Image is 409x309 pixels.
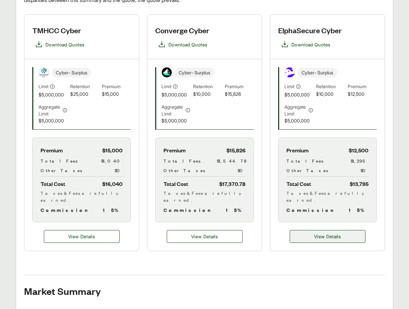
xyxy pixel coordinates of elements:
span: $13,795 [350,179,368,188]
span: Aggregate Limit [39,103,61,117]
span: $12,500 [349,146,368,155]
div: Taxes & Fees are fully earned. [286,190,368,203]
img: Tokio Marine [39,67,49,77]
span: View Details [68,233,95,240]
span: Premium [286,146,308,155]
span: Cyber - Surplus [298,68,337,77]
span: Other Taxes [41,167,82,174]
span: $1,544.78 [217,157,246,164]
span: Cyber - Surplus [52,68,91,77]
span: Limit [39,83,48,90]
span: Download Quotes [45,41,84,48]
button: Download Quotes [155,38,210,51]
span: Commission [163,206,214,214]
span: Premium [348,83,377,90]
span: Total Cost [163,179,188,188]
span: Total Fees [163,157,200,164]
a: TMHCC Cyber details [44,230,120,243]
div: Taxes & Fees are fully earned. [41,190,123,203]
span: Retention [316,83,345,90]
span: $1,295 [351,157,368,164]
span: $5,000,000 [284,117,313,124]
button: Download Quotes [32,38,87,51]
span: Retention [70,83,99,90]
img: Elpha Secure [285,67,295,77]
div: Taxes & Fees are fully earned. [163,190,246,203]
span: Aggregate Limit [161,103,184,117]
span: $1,040 [101,157,123,164]
span: View Details [191,233,218,240]
span: Download Quotes [291,41,330,48]
span: Other Taxes [163,167,205,174]
span: $15,000 [102,90,131,98]
span: $15,000 [102,146,123,155]
span: Total Cost [286,179,311,188]
span: View Details [314,233,341,240]
span: 15 % [349,206,368,214]
span: $0 [115,167,123,174]
span: Total Cost [41,179,65,188]
span: 15 % [103,206,123,214]
span: Premium [41,146,63,155]
span: Other Taxes [286,167,328,174]
h3: Converge Cyber [155,25,209,35]
h3: ElphaSecure Cyber [278,25,342,35]
span: $5,000,000 [161,117,190,124]
h2: Market Summary [24,286,385,296]
span: Total Fees [286,157,323,164]
span: $10,000 [193,90,222,98]
span: $5,000,000 [39,91,68,98]
span: 15 % [226,206,246,214]
button: View Details [44,230,120,243]
span: $17,370.78 [219,179,246,188]
span: $16,040 [102,179,123,188]
button: Download Quotes [278,38,333,51]
span: $5,000,000 [284,91,313,98]
span: $5,000,000 [161,91,190,98]
h3: TMHCC Cyber [32,25,81,35]
span: Total Fees [41,157,77,164]
span: Limit [284,83,294,90]
span: Cyber - Surplus [175,68,214,77]
span: Premium [225,83,254,90]
span: $0 [238,167,246,174]
span: $5,000,000 [39,117,68,124]
a: ElphaSecure Cyber details [290,230,365,243]
span: Aggregate Limit [284,103,307,117]
button: View Details [290,230,365,243]
a: Converge Cyber details [167,230,243,243]
span: $15,826 [225,90,254,98]
span: $12,500 [348,90,377,98]
img: Converge [162,67,172,77]
span: Commission [286,206,336,214]
span: $0 [361,167,368,174]
span: $25,000 [70,90,99,98]
span: Download Quotes [168,41,207,48]
span: Premium [102,83,131,90]
span: $15,826 [226,146,246,155]
span: Premium [163,146,186,155]
span: $10,000 [316,90,345,98]
span: Commission [41,206,91,214]
span: Retention [193,83,222,90]
span: Limit [161,83,171,90]
button: View Details [167,230,243,243]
